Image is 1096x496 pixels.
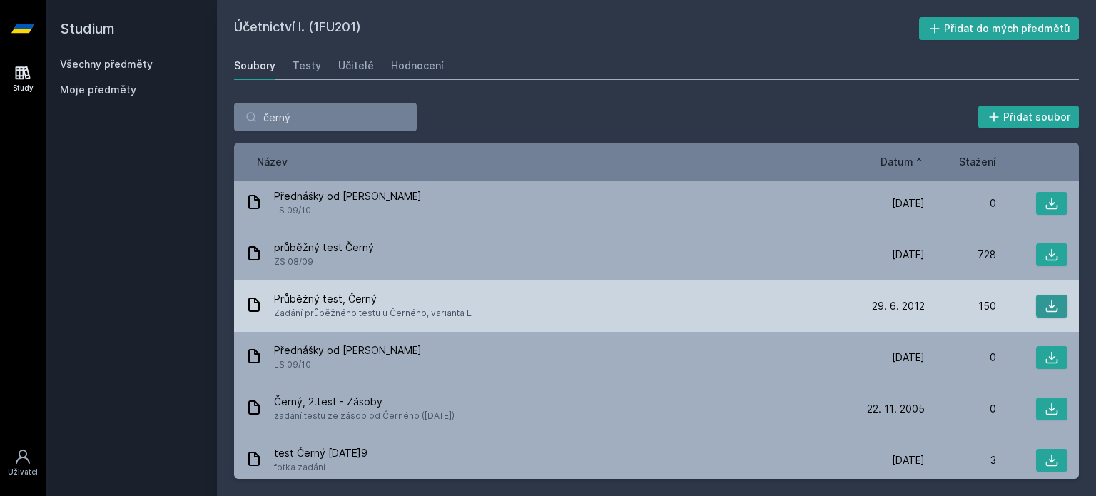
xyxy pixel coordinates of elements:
[872,299,925,313] span: 29. 6. 2012
[274,255,374,269] span: ZS 08/09
[978,106,1080,128] button: Přidat soubor
[881,154,913,169] span: Datum
[925,350,996,365] div: 0
[274,358,422,372] span: LS 09/10
[274,292,472,306] span: Průběžný test, Černý
[867,402,925,416] span: 22. 11. 2005
[925,453,996,467] div: 3
[919,17,1080,40] button: Přidat do mých předmětů
[892,196,925,211] span: [DATE]
[274,203,422,218] span: LS 09/10
[293,51,321,80] a: Testy
[13,83,34,93] div: Study
[892,248,925,262] span: [DATE]
[925,248,996,262] div: 728
[391,51,444,80] a: Hodnocení
[257,154,288,169] button: Název
[274,446,367,460] span: test Černý [DATE]9
[234,103,417,131] input: Hledej soubor
[60,83,136,97] span: Moje předměty
[293,59,321,73] div: Testy
[8,467,38,477] div: Uživatel
[892,453,925,467] span: [DATE]
[274,306,472,320] span: Zadání průběžného testu u Černého, varianta E
[274,343,422,358] span: Přednášky od [PERSON_NAME]
[3,441,43,485] a: Uživatel
[234,17,919,40] h2: Účetnictví I. (1FU201)
[274,241,374,255] span: průběžný test Černý
[892,350,925,365] span: [DATE]
[925,196,996,211] div: 0
[338,51,374,80] a: Učitelé
[391,59,444,73] div: Hodnocení
[925,402,996,416] div: 0
[60,58,153,70] a: Všechny předměty
[274,395,455,409] span: Černý, 2.test - Zásoby
[274,189,422,203] span: Přednášky od [PERSON_NAME]
[234,59,275,73] div: Soubory
[274,460,367,475] span: fotka zadání
[274,409,455,423] span: zadání testu ze zásob od Černého ([DATE])
[3,57,43,101] a: Study
[925,299,996,313] div: 150
[338,59,374,73] div: Učitelé
[959,154,996,169] button: Stažení
[234,51,275,80] a: Soubory
[881,154,925,169] button: Datum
